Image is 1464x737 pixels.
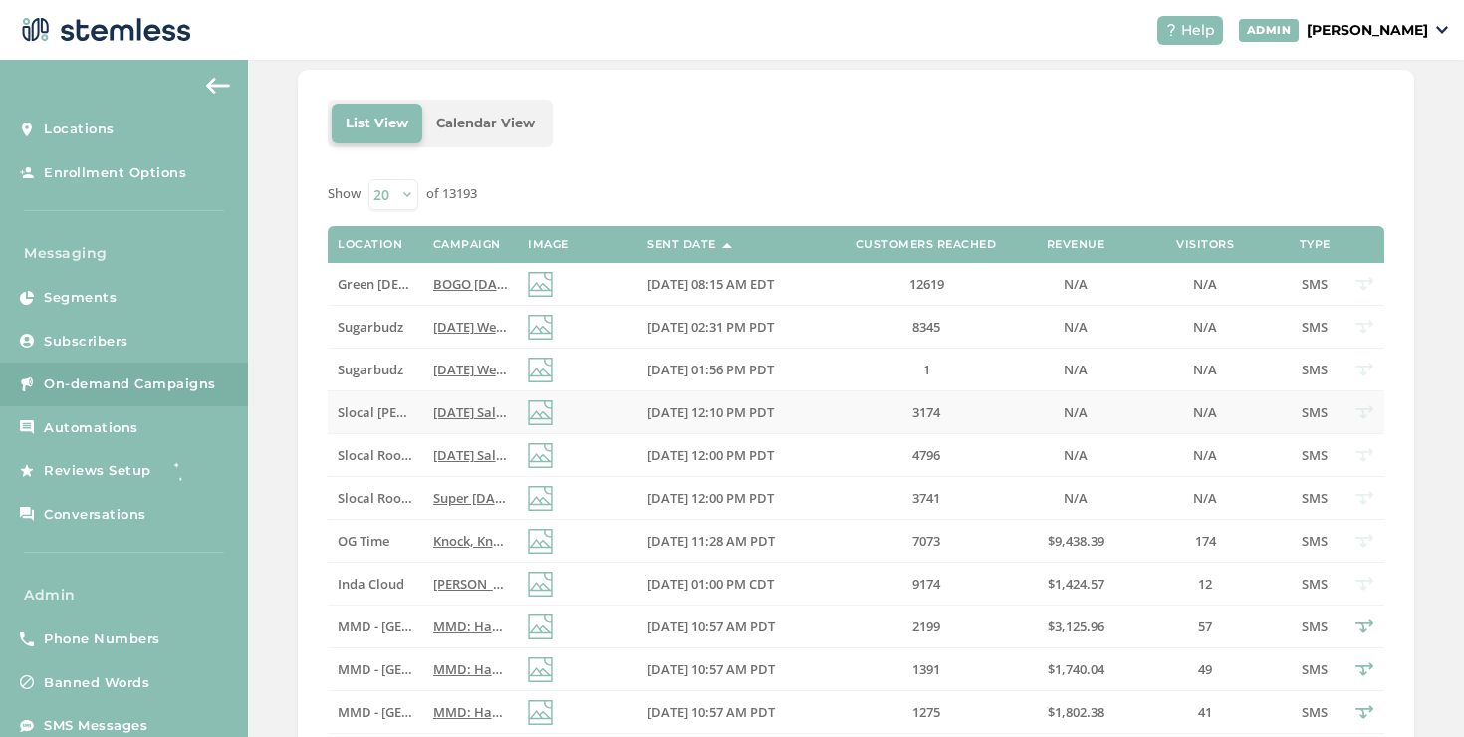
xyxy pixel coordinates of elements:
span: On-demand Campaigns [44,374,216,394]
li: Calendar View [422,104,549,143]
span: Reviews Setup [44,461,151,481]
span: SMS [1302,361,1328,378]
span: N/A [1064,318,1088,336]
img: icon-help-white-03924b79.svg [1165,24,1177,36]
div: Chat Widget [1364,641,1464,737]
label: SMS [1295,618,1335,635]
label: Knock, Knock...Bringing The Best Deals to Your Door! Reply END to cancel [433,533,508,550]
label: N/A [1135,447,1275,464]
span: BOGO [DATE] Deals happening all weekend long at [DEMOGRAPHIC_DATA]! Plus come visit [DATE] for 30... [433,275,1413,293]
label: 41 [1135,704,1275,721]
span: $9,438.39 [1048,532,1104,550]
span: 1275 [912,703,940,721]
label: 08/29/2025 10:57 AM PDT [647,618,817,635]
label: N/A [1036,404,1115,421]
label: MMD - North Hollywood [338,704,412,721]
span: [DATE] 08:15 AM EDT [647,275,774,293]
label: BOGO Labor Day Deals happening all weekend long at G Buddha! Plus come visit Monday for 30% off s... [433,276,508,293]
span: 1 [923,361,930,378]
span: Super [DATE] Sale @ Root One! 25-50% off everything 8/29-9/1. Order online below! Enjoy your long... [433,489,1222,507]
label: N/A [1036,490,1115,507]
label: 08/29/2025 12:00 PM PDT [647,490,817,507]
label: Type [1300,238,1331,251]
label: Revenue [1047,238,1105,251]
span: Banned Words [44,673,149,693]
label: N/A [1135,319,1275,336]
label: 08/29/2025 10:57 AM PDT [647,661,817,678]
label: Green Buddha [338,276,412,293]
label: Sugarbudz [338,319,412,336]
span: N/A [1064,361,1088,378]
span: Conversations [44,505,146,525]
span: [DATE] 02:31 PM PDT [647,318,774,336]
label: OG Time [338,533,412,550]
span: MMD - [GEOGRAPHIC_DATA] [338,703,512,721]
span: [DATE] 01:56 PM PDT [647,361,774,378]
span: N/A [1193,446,1217,464]
label: 08/29/2025 12:00 PM PDT [647,447,817,464]
label: 08/30/2025 08:15 AM EDT [647,276,817,293]
label: $1,424.57 [1036,576,1115,593]
label: 08/29/2025 02:31 PM PDT [647,319,817,336]
label: N/A [1036,276,1115,293]
span: N/A [1064,275,1088,293]
label: 1391 [837,661,1016,678]
span: Slocal Roots - Root One [338,489,479,507]
label: 8345 [837,319,1016,336]
img: icon-img-d887fa0c.svg [528,614,553,639]
img: logo-dark-0685b13c.svg [16,10,191,50]
label: Josh @ Indacloud: Buy One, Get One, 50% OFF: GO GO GO Reply END to cancel [433,576,508,593]
label: Inda Cloud [338,576,412,593]
span: 12619 [909,275,944,293]
span: [DATE] 01:00 PM CDT [647,575,774,593]
span: SMS [1302,575,1328,593]
img: icon-img-d887fa0c.svg [528,529,553,554]
label: MMD - Long Beach [338,661,412,678]
img: icon-img-d887fa0c.svg [528,700,553,725]
label: SMS [1295,447,1335,464]
img: icon-sort-1e1d7615.svg [722,243,732,248]
span: $1,802.38 [1048,703,1104,721]
span: SMS [1302,446,1328,464]
span: 49 [1198,660,1212,678]
label: Labor Day Sale @ SLOCAL! 40-65% off everything 8/28-9/1. Only at our Grover Beach store. Order on... [433,404,508,421]
label: N/A [1135,404,1275,421]
span: Subscribers [44,332,128,352]
img: icon-arrow-back-accent-c549486e.svg [206,78,230,94]
label: Show [328,184,361,204]
label: Customers Reached [856,238,997,251]
label: Location [338,238,402,251]
span: [DATE] 11:28 AM PDT [647,532,775,550]
img: icon-img-d887fa0c.svg [528,400,553,425]
span: Segments [44,288,117,308]
label: 3741 [837,490,1016,507]
label: 3174 [837,404,1016,421]
span: SMS [1302,660,1328,678]
span: 4796 [912,446,940,464]
span: $1,424.57 [1048,575,1104,593]
span: [PERSON_NAME] @ Indacloud: Buy One, Get One, 50% OFF: GO GO GO Reply END to cancel [433,575,982,593]
label: 12 [1135,576,1275,593]
label: Sent Date [647,238,716,251]
label: 2199 [837,618,1016,635]
span: 9174 [912,575,940,593]
label: 57 [1135,618,1275,635]
label: of 13193 [426,184,477,204]
img: icon-img-d887fa0c.svg [528,572,553,597]
label: Slocal Roots - Root One [338,490,412,507]
label: SMS [1295,533,1335,550]
label: Image [528,238,569,251]
label: N/A [1036,319,1115,336]
div: ADMIN [1239,19,1300,42]
span: $1,740.04 [1048,660,1104,678]
label: 1275 [837,704,1016,721]
p: [PERSON_NAME] [1307,20,1428,41]
img: icon-img-d887fa0c.svg [528,358,553,382]
span: Slocal [PERSON_NAME][GEOGRAPHIC_DATA] [338,403,610,421]
span: [DATE] Weekend Sale! Celebrate the long weekend with unbeatable deals at Sugar B’s! Order now bel... [433,318,1198,336]
span: 3741 [912,489,940,507]
label: SMS [1295,661,1335,678]
img: icon-img-d887fa0c.svg [528,315,553,340]
label: $1,740.04 [1036,661,1115,678]
span: MMD: Happy [DATE] Weekend! Enjoy 30% OFF your favorite brands! Click for details Reply END to cancel [433,660,1072,678]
